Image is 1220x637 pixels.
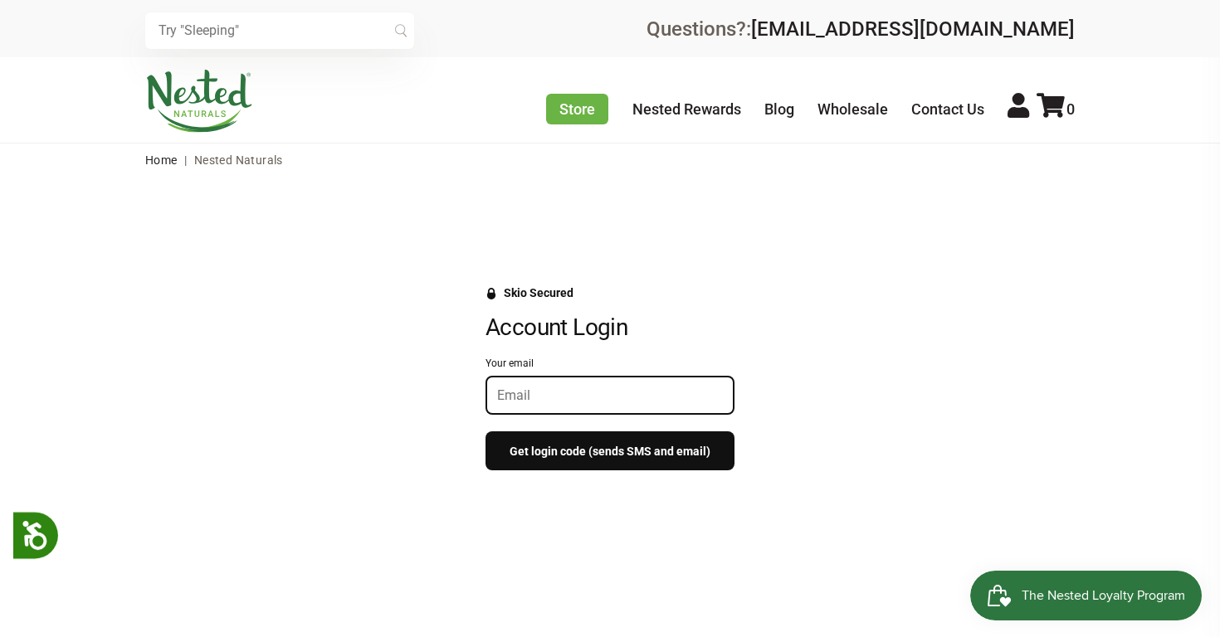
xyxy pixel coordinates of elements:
[145,12,414,49] input: Try "Sleeping"
[751,17,1075,41] a: [EMAIL_ADDRESS][DOMAIN_NAME]
[970,571,1203,620] iframe: Button to open loyalty program pop-up
[504,286,573,299] div: Skio Secured
[647,19,1075,39] div: Questions?:
[817,100,888,118] a: Wholesale
[911,100,984,118] a: Contact Us
[486,286,573,313] a: Skio Secured
[632,100,741,118] a: Nested Rewards
[145,153,178,167] a: Home
[1037,100,1075,118] a: 0
[145,70,253,133] img: Nested Naturals
[180,153,191,167] span: |
[497,387,723,403] input: Your email input field
[486,358,734,370] div: Your email
[546,94,608,124] a: Store
[145,143,1075,177] nav: breadcrumbs
[486,431,734,470] button: Get login code (sends SMS and email)
[764,100,794,118] a: Blog
[194,153,283,167] span: Nested Naturals
[1066,100,1075,118] span: 0
[486,314,734,342] h2: Account Login
[486,288,497,299] svg: Security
